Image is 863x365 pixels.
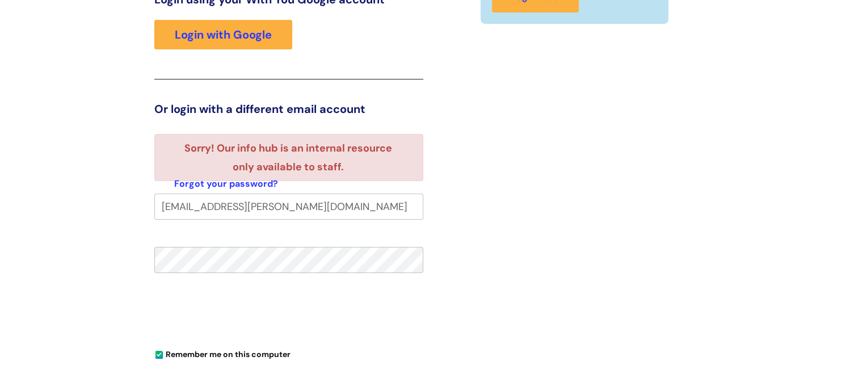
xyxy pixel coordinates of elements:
[154,300,327,345] iframe: reCAPTCHA
[154,347,291,359] label: Remember me on this computer
[154,194,423,220] input: Your e-mail address
[154,20,292,49] a: Login with Google
[155,351,163,359] input: Remember me on this computer
[154,102,423,116] h3: Or login with a different email account
[174,176,278,192] a: Forgot your password?
[154,345,423,363] div: You can uncheck this option if you're logging in from a shared device
[174,139,403,176] li: Sorry! Our info hub is an internal resource only available to staff.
